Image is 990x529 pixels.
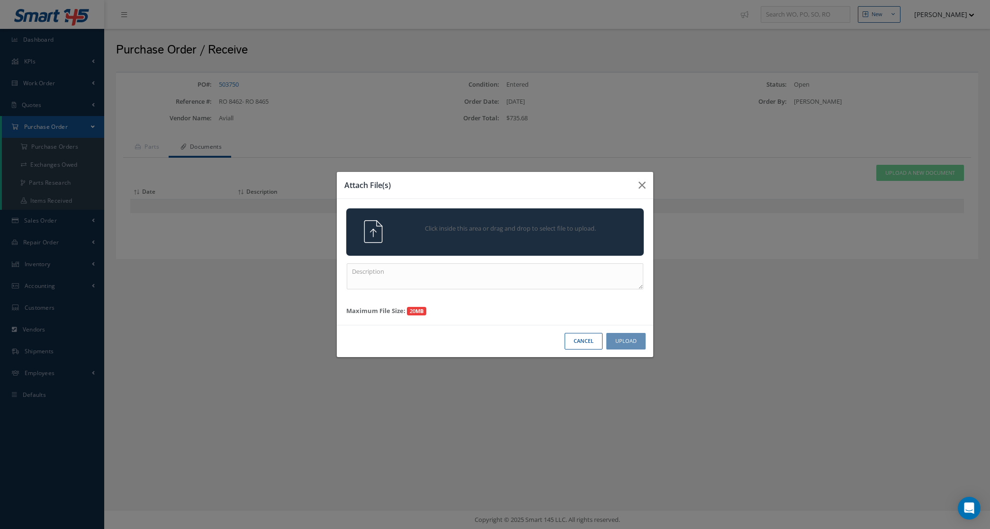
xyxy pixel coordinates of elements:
span: 20 [407,307,426,315]
strong: MB [415,307,423,314]
img: svg+xml;base64,PHN2ZyB4bWxucz0iaHR0cDovL3d3dy53My5vcmcvMjAwMC9zdmciIHhtbG5zOnhsaW5rPSJodHRwOi8vd3... [362,220,385,243]
button: Upload [606,333,646,350]
h3: Attach File(s) [344,179,631,191]
strong: Maximum File Size: [346,306,405,315]
span: Click inside this area or drag and drop to select file to upload. [403,224,618,233]
div: Open Intercom Messenger [958,497,981,520]
button: Cancel [565,333,603,350]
